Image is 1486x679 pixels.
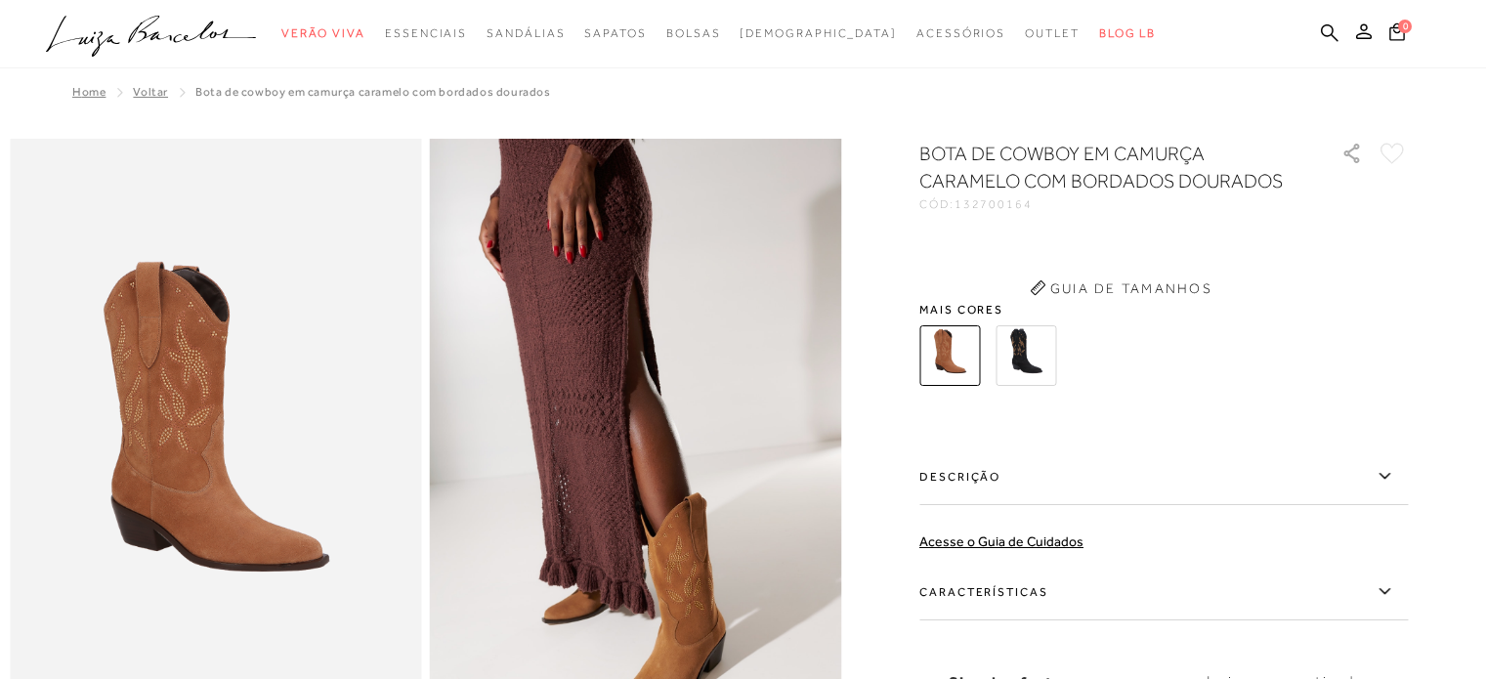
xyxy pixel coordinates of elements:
[195,85,551,99] span: BOTA DE COWBOY EM CAMURÇA CARAMELO COM BORDADOS DOURADOS
[584,26,646,40] span: Sapatos
[1383,21,1411,48] button: 0
[919,448,1408,505] label: Descrição
[919,533,1083,549] a: Acesse o Guia de Cuidados
[919,564,1408,620] label: Características
[996,325,1056,386] img: BOTA DE COWBOY EM CAMURÇA PRETA COM BORDADOS DOURADOS
[666,16,721,52] a: noSubCategoriesText
[955,197,1033,211] span: 132700164
[385,26,467,40] span: Essenciais
[1099,16,1156,52] a: BLOG LB
[919,325,980,386] img: BOTA DE COWBOY EM CAMURÇA CARAMELO COM BORDADOS DOURADOS
[1398,20,1412,33] span: 0
[281,26,365,40] span: Verão Viva
[281,16,365,52] a: noSubCategoriesText
[740,26,897,40] span: [DEMOGRAPHIC_DATA]
[740,16,897,52] a: noSubCategoriesText
[919,198,1310,210] div: CÓD:
[72,85,106,99] a: Home
[385,16,467,52] a: noSubCategoriesText
[916,16,1005,52] a: noSubCategoriesText
[584,16,646,52] a: noSubCategoriesText
[1023,273,1218,304] button: Guia de Tamanhos
[1099,26,1156,40] span: BLOG LB
[1025,26,1080,40] span: Outlet
[487,26,565,40] span: Sandálias
[1025,16,1080,52] a: noSubCategoriesText
[919,140,1286,194] h1: BOTA DE COWBOY EM CAMURÇA CARAMELO COM BORDADOS DOURADOS
[487,16,565,52] a: noSubCategoriesText
[916,26,1005,40] span: Acessórios
[919,304,1408,316] span: Mais cores
[666,26,721,40] span: Bolsas
[133,85,168,99] a: Voltar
